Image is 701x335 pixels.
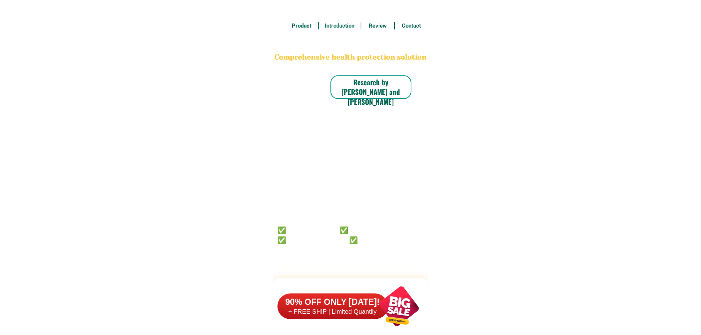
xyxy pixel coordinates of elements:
[273,4,428,15] h3: FREE SHIPPING NATIONWIDE
[322,22,357,30] h6: Introduction
[289,22,314,30] h6: Product
[273,35,428,53] h2: BONA VITA COFFEE
[277,297,388,308] h6: 90% OFF ONLY [DATE]!
[273,52,428,63] h2: Comprehensive health protection solution
[399,22,424,30] h6: Contact
[277,225,403,244] h6: ✅ 𝙰𝚗𝚝𝚒 𝙲𝚊𝚗𝚌𝚎𝚛 ✅ 𝙰𝚗𝚝𝚒 𝚂𝚝𝚛𝚘𝚔𝚎 ✅ 𝙰𝚗𝚝𝚒 𝙳𝚒𝚊𝚋𝚎𝚝𝚒𝚌 ✅ 𝙳𝚒𝚊𝚋𝚎𝚝𝚎𝚜
[277,308,388,316] h6: + FREE SHIP | Limited Quantily
[273,284,428,304] h2: FAKE VS ORIGINAL
[365,22,390,30] h6: Review
[330,77,411,107] h6: Research by [PERSON_NAME] and [PERSON_NAME]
